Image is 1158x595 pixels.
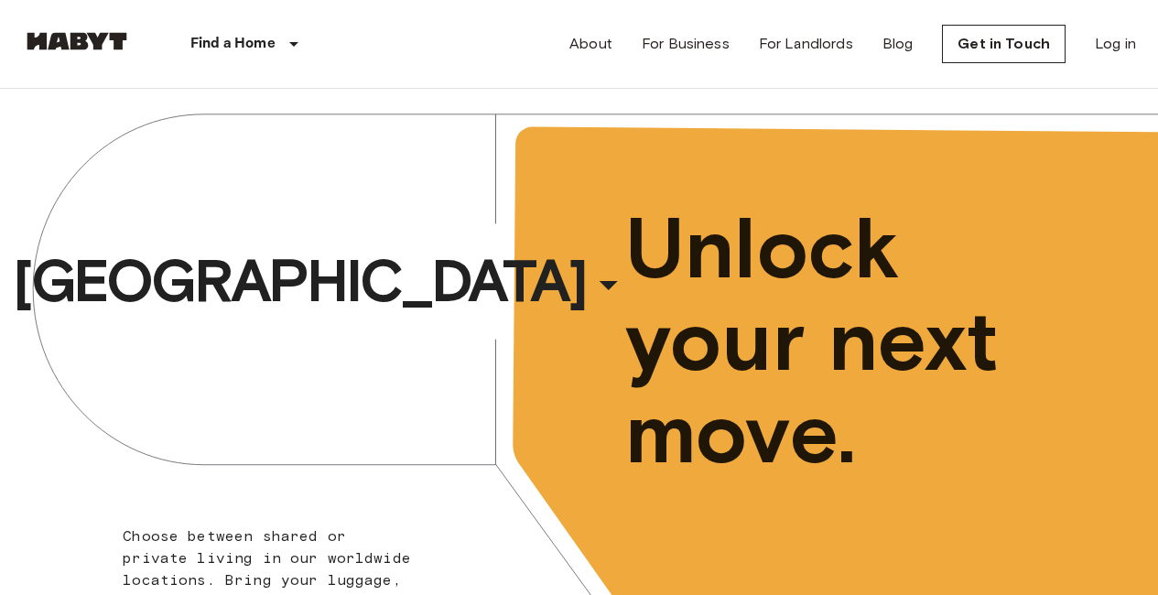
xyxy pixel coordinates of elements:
img: Habyt [22,32,132,50]
a: For Landlords [759,33,853,55]
span: Unlock your next move. [625,202,1088,481]
p: Find a Home [190,33,276,55]
button: [GEOGRAPHIC_DATA] [5,239,637,323]
span: [GEOGRAPHIC_DATA] [13,244,586,318]
a: Blog [882,33,914,55]
a: About [569,33,612,55]
a: Get in Touch [942,25,1066,63]
a: Log in [1095,33,1136,55]
a: For Business [642,33,730,55]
